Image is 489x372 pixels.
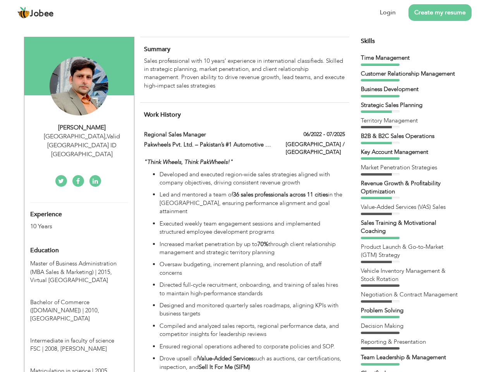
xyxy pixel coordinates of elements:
div: B2B & B2C Sales Operations [361,132,458,140]
div: Team Leadership & Management [361,353,458,362]
div: Reporting & Presentation [361,338,458,346]
label: 06/2022 - 07/2025 [304,131,345,138]
p: Oversaw budgeting, increment planning, and resolution of staff concerns [160,260,345,277]
div: Strategic Sales Planning [361,101,458,109]
div: Product Launch & Go-to-Market (GTM) Strategy [361,243,458,260]
span: Bachelor of Commerce (B.COM), University of Punjab, 2010 [30,298,99,314]
label: Pakwheels Pvt. Ltd. – Pakistan’s #1 Automotive Platform | [144,141,274,149]
div: Bachelor of Commerce (B.COM), 2010 [24,287,134,323]
p: Developed and executed region-wide sales strategies aligned with company objectives, driving cons... [160,170,345,187]
div: Negotiation & Contract Management [361,291,458,299]
div: Business Development [361,85,458,93]
span: Skills [361,37,375,45]
div: Time Management [361,54,458,62]
em: "Think Wheels, Think PakWheels!" [144,158,233,166]
div: Market Penetration Strategies [361,164,458,172]
span: Experience [30,211,62,218]
span: [GEOGRAPHIC_DATA] [30,315,90,322]
span: Education [30,247,59,254]
div: Key Account Management [361,148,458,156]
strong: Value-Added Services [198,355,254,362]
p: Increased market penetration by up to through client relationship management and strategic territ... [160,240,345,257]
div: [GEOGRAPHIC_DATA] Valid [GEOGRAPHIC_DATA] ID [GEOGRAPHIC_DATA] [30,132,134,159]
div: Territory Management [361,117,458,125]
p: Ensured regional operations adhered to corporate policies and SOP. [160,343,345,351]
span: , [105,132,107,141]
strong: Sell It For Me (SIFM) [199,363,250,371]
p: Directed full-cycle recruitment, onboarding, and training of sales hires to maintain high-perform... [160,281,345,298]
div: Master of Business Administration (MBA Sales & Marketing), 2015 [24,260,134,284]
p: Drove upsell of such as auctions, car certifications, inspection, and [160,355,345,371]
span: Intermediate in faculty of science FSC, BISE Gujrawala, 2008 [30,337,114,353]
a: Login [380,8,396,17]
div: Problem Solving [361,307,458,315]
p: Sales professional with 10 years’ experience in international classifieds. Skilled in strategic p... [144,57,345,90]
span: Jobee [30,10,54,18]
strong: 36 sales professionals across 11 cities [233,191,328,198]
div: [PERSON_NAME] [30,123,134,132]
label: Regional Sales Manager [144,131,274,139]
span: Summary [144,45,170,53]
div: Revenue Growth & Profitability Optimization [361,179,458,196]
span: [PERSON_NAME] [60,345,107,353]
div: Decision Making [361,322,458,330]
p: Executed weekly team engagement sessions and implemented structured employee development programs [160,220,345,236]
div: Customer Relationship Management [361,70,458,78]
p: Compiled and analyzed sales reports, regional performance data, and competitor insights for leade... [160,322,345,339]
p: Led and mentored a team of in the [GEOGRAPHIC_DATA], ensuring performance alignment and goal atta... [160,191,345,215]
div: Vehicle Inventory Management & Stock Rotation [361,267,458,284]
div: Value-Added Services (VAS) Sales [361,203,458,211]
p: Designed and monitored quarterly sales roadmaps, aligning KPIs with business targets [160,301,345,318]
div: Intermediate in faculty of science FSC, 2008 [24,325,134,353]
div: Sales Training & Motivational Coaching [361,219,458,236]
div: 10 Years [30,222,110,231]
span: Virtual [GEOGRAPHIC_DATA] [30,276,108,284]
strong: 70% [257,240,268,248]
label: [GEOGRAPHIC_DATA] / [GEOGRAPHIC_DATA] [286,141,345,156]
img: jobee.io [17,7,30,19]
span: Work History [144,110,181,119]
a: Jobee [17,7,54,19]
a: Create my resume [408,4,472,21]
span: Master of Business Administration (MBA Sales & Marketing), Virtual University of Pakistan, 2015 [30,260,117,276]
